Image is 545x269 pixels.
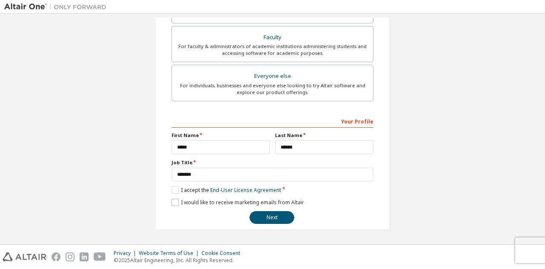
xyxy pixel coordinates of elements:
label: Job Title [172,159,373,166]
div: For individuals, businesses and everyone else looking to try Altair software and explore our prod... [177,82,368,96]
button: Next [250,211,294,224]
label: I would like to receive marketing emails from Altair [172,199,304,206]
div: Website Terms of Use [139,250,201,257]
label: I accept the [172,186,281,194]
div: Everyone else [177,70,368,82]
div: Privacy [114,250,139,257]
div: Faculty [177,31,368,43]
label: First Name [172,132,270,139]
img: Altair One [4,3,111,11]
div: Your Profile [172,114,373,128]
img: instagram.svg [66,252,75,261]
img: facebook.svg [52,252,60,261]
p: © 2025 Altair Engineering, Inc. All Rights Reserved. [114,257,245,264]
img: linkedin.svg [80,252,89,261]
a: End-User License Agreement [210,186,281,194]
div: For faculty & administrators of academic institutions administering students and accessing softwa... [177,43,368,57]
div: Cookie Consent [201,250,245,257]
label: Last Name [275,132,373,139]
img: youtube.svg [94,252,106,261]
img: altair_logo.svg [3,252,46,261]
